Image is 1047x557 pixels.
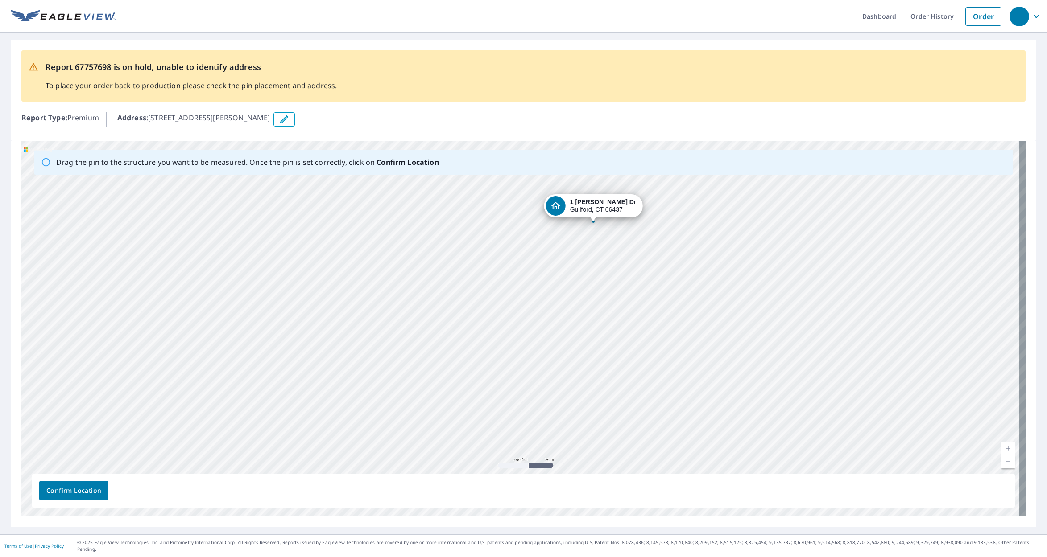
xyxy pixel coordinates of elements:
p: | [4,543,64,549]
p: To place your order back to production please check the pin placement and address. [46,80,337,91]
a: Current Level 18, Zoom Out [1001,455,1015,468]
p: Report 67757698 is on hold, unable to identify address [46,61,337,73]
b: Report Type [21,113,66,123]
b: Address [117,113,146,123]
strong: 1 [PERSON_NAME] Dr [570,198,637,205]
div: Dropped pin, building 1, Residential property, 1 Chasse Dr Guilford, CT 06437 [544,194,643,222]
p: Drag the pin to the structure you want to be measured. Once the pin is set correctly, click on [56,157,439,168]
img: EV Logo [11,10,116,23]
p: : [STREET_ADDRESS][PERSON_NAME] [117,112,270,127]
a: Terms of Use [4,543,32,549]
p: : Premium [21,112,99,127]
span: Confirm Location [46,485,101,496]
a: Current Level 18, Zoom In [1001,442,1015,455]
button: Confirm Location [39,481,108,500]
div: Guilford, CT 06437 [570,198,637,213]
b: Confirm Location [377,157,439,167]
a: Privacy Policy [35,543,64,549]
p: © 2025 Eagle View Technologies, Inc. and Pictometry International Corp. All Rights Reserved. Repo... [77,539,1043,553]
a: Order [965,7,1001,26]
